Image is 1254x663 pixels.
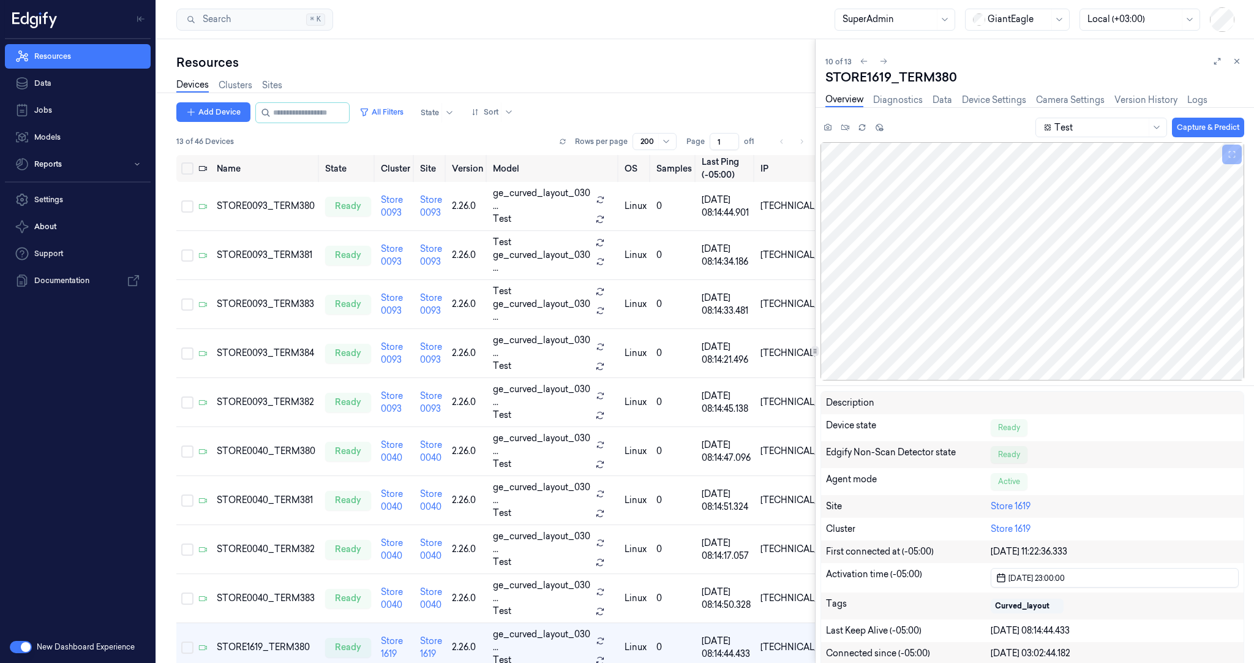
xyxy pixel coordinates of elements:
p: linux [625,592,647,605]
button: Search⌘K [176,9,333,31]
div: [TECHNICAL_ID] [760,445,832,458]
div: [TECHNICAL_ID] [760,543,832,556]
span: of 1 [744,136,764,147]
div: Cluster [826,523,991,536]
a: Store 0093 [381,292,403,316]
p: linux [625,641,647,654]
div: Description [826,396,991,409]
span: ge_curved_layout_030 ... [493,579,591,605]
div: STORE0093_TERM382 [217,396,315,409]
button: All Filters [355,102,408,122]
a: Logs [1187,94,1207,107]
a: Data [933,94,952,107]
button: Select row [181,347,193,360]
span: ge_curved_layout_030 ... [493,187,591,213]
button: Select row [181,494,193,507]
button: Capture & Predict [1172,118,1244,137]
a: Store 0040 [381,439,403,463]
div: Site [826,500,991,513]
a: Store 1619 [991,501,1031,512]
div: 2.26.0 [452,396,483,409]
a: Store 0040 [381,488,403,512]
span: Test [493,285,511,298]
button: Select row [181,593,193,605]
div: [DATE] 08:14:51.324 [702,488,751,513]
div: STORE1619_TERM380 [825,69,1244,86]
div: 2.26.0 [452,641,483,654]
span: Test [493,213,511,225]
div: STORE0040_TERM380 [217,445,315,458]
p: Rows per page [575,136,628,147]
span: 13 of 46 Devices [176,136,234,147]
p: linux [625,347,647,360]
div: 2.26.0 [452,249,483,262]
span: ge_curved_layout_030 ... [493,481,591,507]
a: Jobs [5,98,151,123]
button: Select row [181,200,193,213]
p: linux [625,494,647,507]
p: linux [625,445,647,458]
div: ready [325,197,371,216]
a: Sites [262,79,282,92]
div: ready [325,638,371,657]
div: STORE0093_TERM380 [217,200,315,213]
th: Last Ping (-05:00) [697,155,756,182]
div: Ready [991,419,1027,436]
div: STORE0040_TERM383 [217,592,315,605]
div: 0 [656,347,692,360]
a: Store 0040 [420,488,442,512]
a: Support [5,241,151,266]
div: [TECHNICAL_ID] [760,200,832,213]
div: [DATE] 08:14:44.433 [702,635,751,661]
div: 0 [656,494,692,507]
a: Store 0093 [420,194,442,218]
div: 2.26.0 [452,592,483,605]
a: Store 0040 [420,537,442,561]
div: 2.26.0 [452,200,483,213]
div: ready [325,295,371,314]
a: Store 0093 [381,243,403,267]
a: Data [5,71,151,96]
a: Store 1619 [991,523,1031,534]
div: 0 [656,543,692,556]
span: Test [493,507,511,520]
div: [DATE] 08:14:47.096 [702,439,751,464]
button: Add Device [176,102,250,122]
div: 2.26.0 [452,494,483,507]
div: ready [325,442,371,461]
a: Store 0093 [420,292,442,316]
button: About [5,214,151,239]
div: Agent mode [826,473,991,490]
a: Resources [5,44,151,69]
a: Store 1619 [420,635,442,659]
button: Select row [181,249,193,262]
div: [TECHNICAL_ID] [760,298,832,311]
nav: pagination [773,133,810,150]
a: Devices [176,78,209,93]
div: 0 [656,249,692,262]
div: [TECHNICAL_ID] [760,592,832,605]
a: Store 0093 [381,390,403,414]
button: Select all [181,162,193,175]
span: ge_curved_layout_030 ... [493,432,591,458]
a: Clusters [219,79,252,92]
div: STORE0093_TERM383 [217,298,315,311]
div: Edgify Non-Scan Detector state [826,446,991,463]
div: STORE0093_TERM381 [217,249,315,262]
div: Device state [826,419,991,436]
div: [DATE] 08:14:44.901 [702,194,751,219]
div: 2.26.0 [452,543,483,556]
div: ready [325,344,371,363]
div: [DATE] 08:14:45.138 [702,390,751,415]
div: Active [991,473,1027,490]
div: [TECHNICAL_ID] [760,347,832,360]
span: 10 of 13 [825,56,852,67]
th: Version [447,155,488,182]
div: STORE0040_TERM382 [217,543,315,556]
span: Page [686,136,705,147]
span: Test [493,409,511,422]
div: [TECHNICAL_ID] [760,641,832,654]
span: ge_curved_layout_030 ... [493,530,591,556]
button: Select row [181,642,193,654]
th: State [320,155,376,182]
